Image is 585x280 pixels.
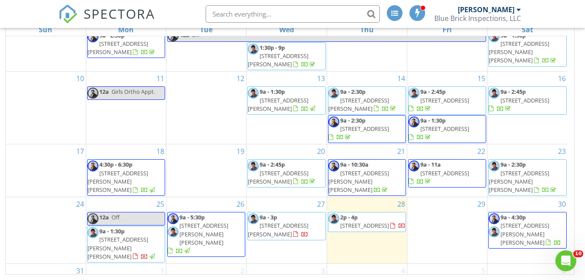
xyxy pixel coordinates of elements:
[166,197,247,264] td: Go to August 26, 2025
[500,31,526,39] span: 9a - 1:30p
[88,160,156,194] a: 4:30p - 6:30p [STREET_ADDRESS][PERSON_NAME][PERSON_NAME]
[327,197,407,264] td: Go to August 28, 2025
[58,12,155,30] a: SPECTORA
[458,5,514,14] div: [PERSON_NAME]
[328,116,339,127] img: simonvoight1.jpg
[168,226,179,237] img: danielbaca1.jpg
[489,213,500,224] img: simonvoight1.jpg
[488,30,567,67] a: 9a - 1:30p [STREET_ADDRESS][PERSON_NAME][PERSON_NAME]
[420,88,446,96] span: 9a - 2:45p
[408,115,486,143] a: 9a - 1:30p [STREET_ADDRESS]
[74,264,86,278] a: Go to August 31, 2025
[500,96,549,104] span: [STREET_ADDRESS]
[489,88,500,99] img: danielbaca1.jpg
[247,86,325,115] a: 9a - 1:30p [STREET_ADDRESS][PERSON_NAME]
[487,15,568,72] td: Go to August 9, 2025
[235,197,246,211] a: Go to August 26, 2025
[408,86,486,115] a: 9a - 2:45p [STREET_ADDRESS]
[88,160,98,171] img: simonvoight1.jpg
[555,250,576,271] iframe: Intercom live chat
[88,236,148,260] span: [STREET_ADDRESS][PERSON_NAME][PERSON_NAME]
[88,40,148,56] span: [STREET_ADDRESS][PERSON_NAME]
[328,86,406,115] a: 9a - 2:30p [STREET_ADDRESS][PERSON_NAME]
[99,88,109,96] span: 12a
[480,264,487,278] a: Go to September 5, 2025
[487,72,568,144] td: Go to August 16, 2025
[500,88,526,96] span: 9a - 2:45p
[328,96,389,113] span: [STREET_ADDRESS][PERSON_NAME]
[260,160,285,168] span: 9a - 2:45p
[248,213,308,238] a: 9a - 3p [STREET_ADDRESS][PERSON_NAME]
[235,144,246,158] a: Go to August 19, 2025
[489,40,549,64] span: [STREET_ADDRESS][PERSON_NAME][PERSON_NAME]
[166,15,247,72] td: Go to August 5, 2025
[155,144,166,158] a: Go to August 18, 2025
[88,227,98,238] img: danielbaca1.jpg
[476,197,487,211] a: Go to August 29, 2025
[556,197,568,211] a: Go to August 30, 2025
[489,31,500,42] img: danielbaca1.jpg
[166,72,247,144] td: Go to August 12, 2025
[420,169,469,177] span: [STREET_ADDRESS]
[500,213,561,246] a: 9a - 4:30p [STREET_ADDRESS][PERSON_NAME][PERSON_NAME]
[86,72,166,144] td: Go to August 11, 2025
[409,88,469,112] a: 9a - 2:45p [STREET_ADDRESS]
[520,24,535,36] a: Saturday
[476,144,487,158] a: Go to August 22, 2025
[500,160,526,168] span: 9a - 2:30p
[340,88,365,96] span: 9a - 2:30p
[235,72,246,85] a: Go to August 12, 2025
[476,72,487,85] a: Go to August 15, 2025
[396,144,407,158] a: Go to August 21, 2025
[247,144,327,197] td: Go to August 20, 2025
[327,72,407,144] td: Go to August 14, 2025
[315,144,327,158] a: Go to August 20, 2025
[248,160,259,171] img: danielbaca1.jpg
[500,213,526,221] span: 9a - 4:30p
[319,264,327,278] a: Go to September 3, 2025
[159,264,166,278] a: Go to September 1, 2025
[434,14,521,23] div: Blue Brick Inspections, LLC
[488,86,567,115] a: 9a - 2:45p [STREET_ADDRESS]
[198,24,214,36] a: Tuesday
[247,42,325,71] a: 1:30p - 9p [STREET_ADDRESS][PERSON_NAME]
[396,72,407,85] a: Go to August 14, 2025
[489,160,558,194] a: 9a - 2:30p [STREET_ADDRESS][PERSON_NAME][PERSON_NAME]
[168,213,179,224] img: simonvoight1.jpg
[328,159,406,196] a: 9a - 10:30a [STREET_ADDRESS][PERSON_NAME][PERSON_NAME]
[407,72,487,144] td: Go to August 15, 2025
[166,144,247,197] td: Go to August 19, 2025
[573,250,583,257] span: 10
[6,144,86,197] td: Go to August 17, 2025
[409,160,419,171] img: simonvoight1.jpg
[88,169,148,194] span: [STREET_ADDRESS][PERSON_NAME][PERSON_NAME]
[6,72,86,144] td: Go to August 10, 2025
[247,72,327,144] td: Go to August 13, 2025
[84,4,155,23] span: SPECTORA
[328,88,397,112] a: 9a - 2:30p [STREET_ADDRESS][PERSON_NAME]
[328,169,389,194] span: [STREET_ADDRESS][PERSON_NAME][PERSON_NAME]
[328,160,389,194] a: 9a - 10:30a [STREET_ADDRESS][PERSON_NAME][PERSON_NAME]
[112,213,120,221] span: Off
[260,88,285,96] span: 9a - 1:30p
[358,24,375,36] a: Thursday
[315,72,327,85] a: Go to August 13, 2025
[248,44,317,68] a: 1:30p - 9p [STREET_ADDRESS][PERSON_NAME]
[489,226,500,237] img: danielbaca1.jpg
[248,160,317,185] a: 9a - 2:45p [STREET_ADDRESS][PERSON_NAME]
[87,30,165,58] a: 9a - 2:30p [STREET_ADDRESS][PERSON_NAME]
[407,197,487,264] td: Go to August 29, 2025
[328,116,389,141] a: 9a - 2:30p [STREET_ADDRESS]
[247,159,325,188] a: 9a - 2:45p [STREET_ADDRESS][PERSON_NAME]
[489,169,549,194] span: [STREET_ADDRESS][PERSON_NAME][PERSON_NAME]
[396,197,407,211] a: Go to August 28, 2025
[409,160,469,185] a: 9a - 11a [STREET_ADDRESS]
[248,222,308,238] span: [STREET_ADDRESS][PERSON_NAME]
[328,88,339,99] img: danielbaca1.jpg
[420,96,469,104] span: [STREET_ADDRESS]
[248,88,259,99] img: danielbaca1.jpg
[86,15,166,72] td: Go to August 4, 2025
[99,213,109,221] span: 12a
[248,44,259,55] img: danielbaca1.jpg
[277,24,296,36] a: Wednesday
